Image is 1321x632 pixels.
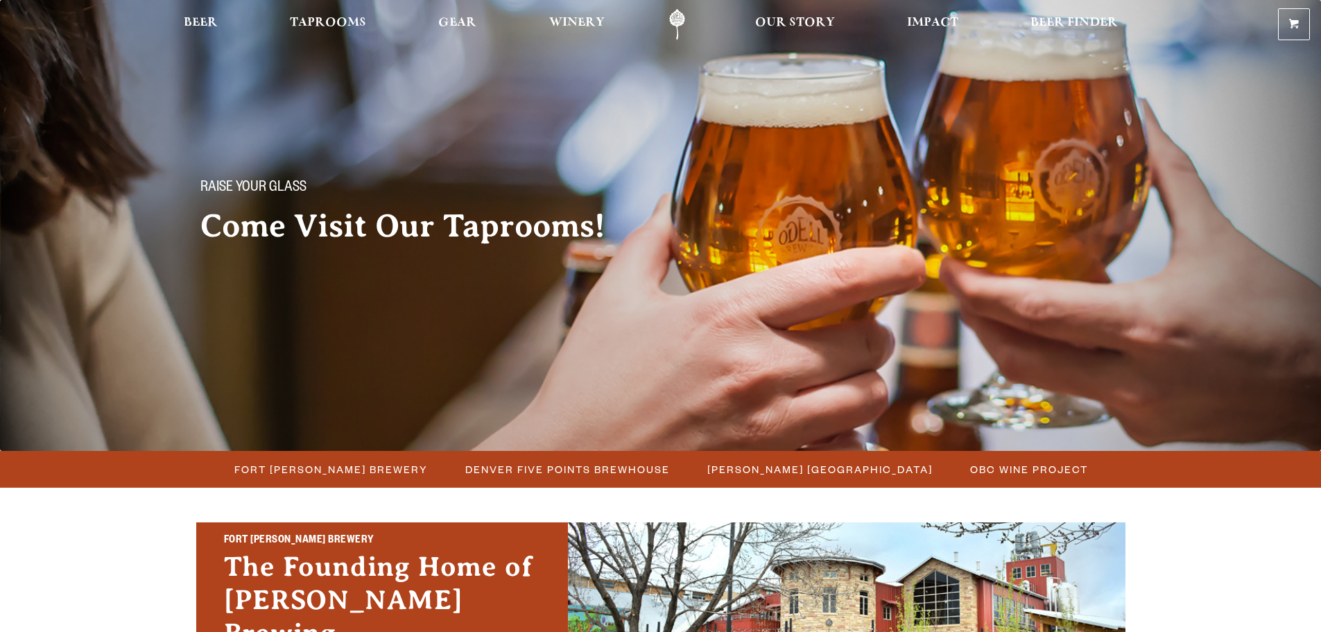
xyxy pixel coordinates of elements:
[438,17,476,28] span: Gear
[234,459,428,479] span: Fort [PERSON_NAME] Brewery
[290,17,366,28] span: Taprooms
[540,9,614,40] a: Winery
[224,532,540,550] h2: Fort [PERSON_NAME] Brewery
[1030,17,1118,28] span: Beer Finder
[699,459,940,479] a: [PERSON_NAME] [GEOGRAPHIC_DATA]
[549,17,605,28] span: Winery
[907,17,958,28] span: Impact
[184,17,218,28] span: Beer
[281,9,375,40] a: Taprooms
[898,9,967,40] a: Impact
[651,9,703,40] a: Odell Home
[457,459,677,479] a: Denver Five Points Brewhouse
[429,9,485,40] a: Gear
[200,209,633,244] h2: Come Visit Our Taprooms!
[746,9,844,40] a: Our Story
[755,17,835,28] span: Our Story
[962,459,1095,479] a: OBC Wine Project
[200,180,306,198] span: Raise your glass
[1021,9,1127,40] a: Beer Finder
[465,459,670,479] span: Denver Five Points Brewhouse
[175,9,227,40] a: Beer
[226,459,435,479] a: Fort [PERSON_NAME] Brewery
[707,459,933,479] span: [PERSON_NAME] [GEOGRAPHIC_DATA]
[970,459,1088,479] span: OBC Wine Project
